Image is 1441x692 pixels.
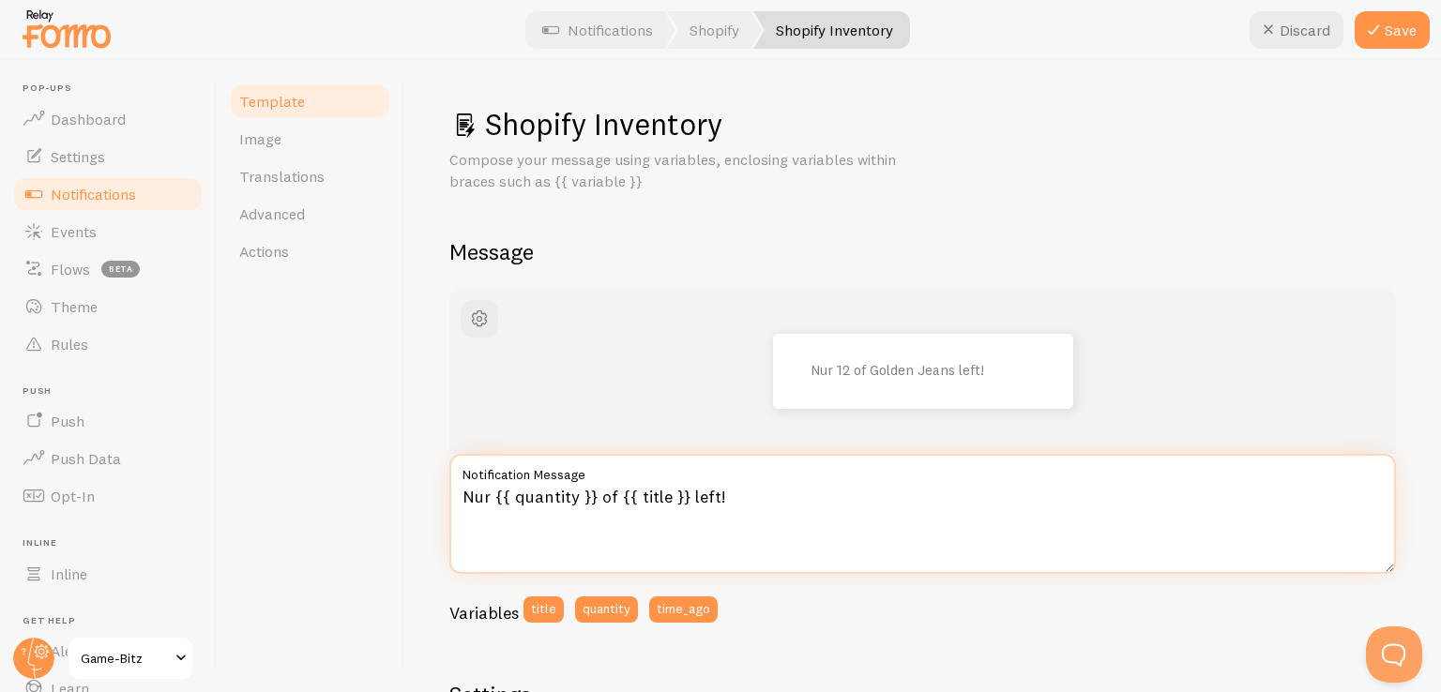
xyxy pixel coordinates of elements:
a: Template [228,83,392,120]
span: Game-Bitz [81,647,170,669]
span: Push [23,385,205,398]
button: time_ago [649,596,718,623]
a: Opt-In [11,477,205,515]
a: Alerts [11,632,205,669]
span: Inline [23,537,205,549]
a: Actions [228,233,392,270]
span: Get Help [23,615,205,627]
span: Settings [51,147,105,166]
span: Theme [51,297,98,316]
span: Notifications [51,185,136,203]
h3: Variables [449,602,519,624]
a: Dashboard [11,100,205,138]
span: Pop-ups [23,83,205,95]
span: Advanced [239,204,305,223]
a: Inline [11,555,205,593]
span: Template [239,92,305,111]
span: Inline [51,564,87,583]
a: Image [228,120,392,158]
a: Theme [11,288,205,325]
a: Push [11,402,205,440]
p: Nur 12 of Golden Jeans left! [811,363,998,379]
h2: Message [449,237,1396,266]
img: fomo-relay-logo-orange.svg [20,5,114,53]
h1: Shopify Inventory [449,105,1396,143]
a: Advanced [228,195,392,233]
span: beta [101,261,140,278]
button: quantity [575,596,638,623]
a: Settings [11,138,205,175]
span: Events [51,222,97,241]
span: Image [239,129,281,148]
a: Flows beta [11,250,205,288]
span: Translations [239,167,325,186]
span: Opt-In [51,487,95,505]
span: Actions [239,242,289,261]
button: title [523,596,564,623]
a: Events [11,213,205,250]
span: Push Data [51,449,121,468]
a: Rules [11,325,205,363]
span: Flows [51,260,90,278]
span: Push [51,412,84,430]
p: Compose your message using variables, enclosing variables within braces such as {{ variable }} [449,149,900,192]
a: Translations [228,158,392,195]
span: Rules [51,335,88,354]
a: Push Data [11,440,205,477]
span: Dashboard [51,110,126,128]
label: Notification Message [449,454,1396,486]
a: Notifications [11,175,205,213]
iframe: Help Scout Beacon - Open [1366,626,1422,683]
a: Game-Bitz [68,636,194,681]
